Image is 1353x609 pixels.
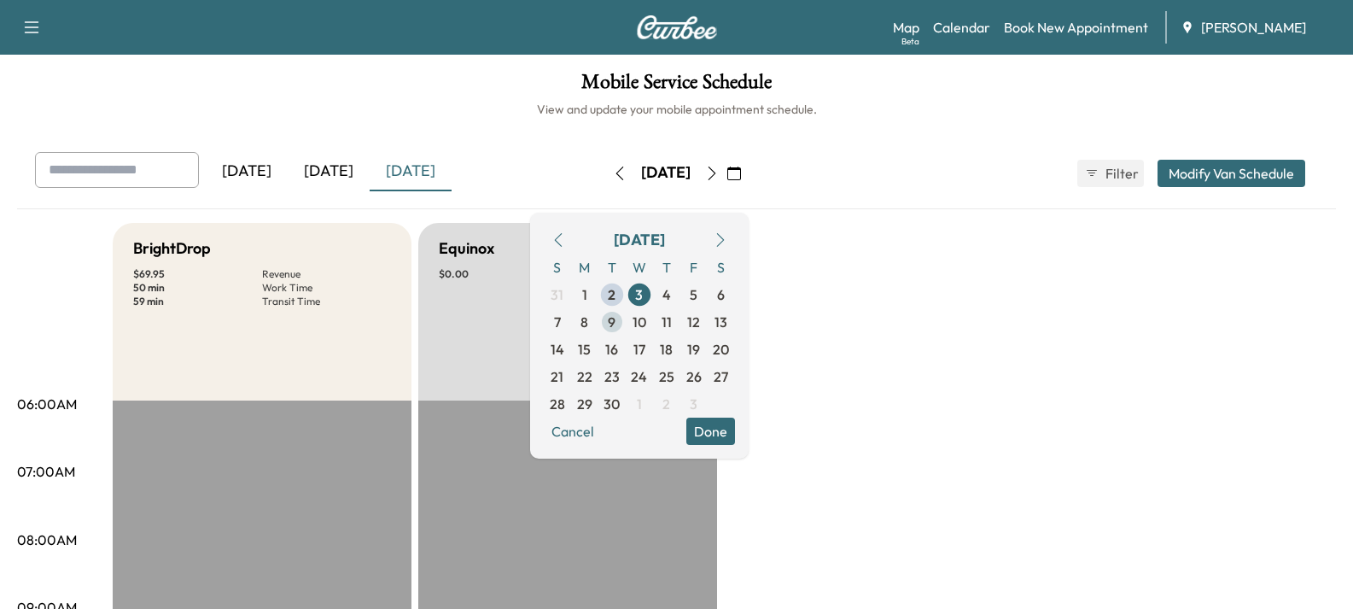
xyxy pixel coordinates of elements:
span: 3 [690,394,697,414]
span: 29 [577,394,592,414]
span: 3 [635,284,643,305]
span: 8 [580,312,588,332]
p: 50 min [133,281,262,295]
p: Work Time [262,281,391,295]
p: 07:00AM [17,461,75,482]
button: Modify Van Schedule [1158,160,1305,187]
p: $ 69.95 [133,267,262,281]
span: 14 [551,339,564,360]
span: T [598,254,626,281]
span: 27 [714,366,728,387]
a: MapBeta [893,17,919,38]
span: 23 [604,366,620,387]
span: 13 [714,312,727,332]
span: 10 [633,312,646,332]
button: Filter [1077,160,1144,187]
span: M [571,254,598,281]
div: [DATE] [206,152,288,191]
span: 1 [582,284,587,305]
img: Curbee Logo [636,15,718,39]
button: Done [686,418,735,445]
span: 15 [578,339,591,360]
span: [PERSON_NAME] [1201,17,1306,38]
span: 12 [687,312,700,332]
span: 26 [686,366,702,387]
span: 1 [637,394,642,414]
span: 28 [550,394,565,414]
a: Book New Appointment [1004,17,1148,38]
span: F [680,254,708,281]
span: Filter [1105,163,1136,184]
span: 19 [687,339,700,360]
p: $ 0.00 [439,267,568,281]
span: 7 [554,312,561,332]
span: 9 [608,312,615,332]
span: W [626,254,653,281]
span: S [544,254,571,281]
span: 11 [662,312,672,332]
h5: Equinox [439,237,494,261]
p: 59 min [133,295,262,308]
span: 4 [662,284,671,305]
span: S [708,254,735,281]
span: 2 [608,284,615,305]
a: Calendar [933,17,990,38]
span: 2 [662,394,670,414]
span: 30 [604,394,620,414]
span: T [653,254,680,281]
h1: Mobile Service Schedule [17,72,1336,101]
div: [DATE] [614,228,665,252]
h5: BrightDrop [133,237,211,261]
p: 08:00AM [17,530,77,550]
span: 22 [577,366,592,387]
span: 31 [551,284,563,305]
span: 16 [605,339,618,360]
span: 6 [717,284,725,305]
h6: View and update your mobile appointment schedule. [17,101,1336,118]
div: [DATE] [641,162,691,184]
button: Cancel [544,418,602,445]
span: 5 [690,284,697,305]
span: 20 [713,339,729,360]
p: Transit Time [262,295,391,308]
div: [DATE] [288,152,370,191]
div: [DATE] [370,152,452,191]
div: Beta [901,35,919,48]
span: 25 [659,366,674,387]
span: 17 [633,339,645,360]
span: 18 [660,339,673,360]
span: 24 [631,366,647,387]
span: 21 [551,366,563,387]
p: 06:00AM [17,394,77,414]
p: Revenue [262,267,391,281]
